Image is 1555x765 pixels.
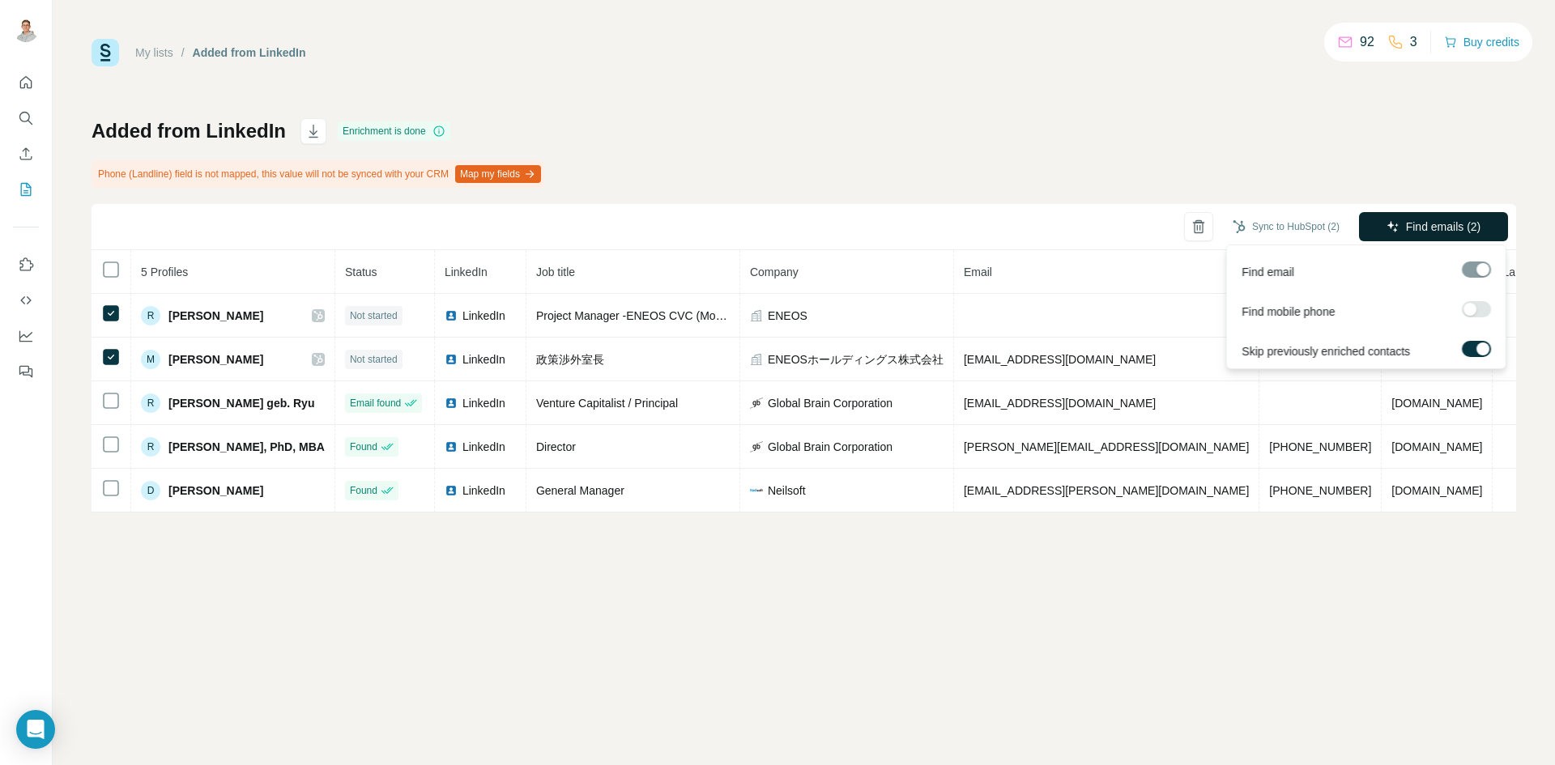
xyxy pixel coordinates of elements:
[768,395,893,411] span: Global Brain Corporation
[536,397,678,410] span: Venture Capitalist / Principal
[13,139,39,168] button: Enrich CSV
[750,397,763,410] img: company-logo
[168,439,325,455] span: [PERSON_NAME], PhD, MBA
[768,482,806,499] span: Neilsoft
[350,440,377,454] span: Found
[13,321,39,351] button: Dashboard
[350,352,398,367] span: Not started
[462,395,505,411] span: LinkedIn
[964,266,992,278] span: Email
[13,286,39,315] button: Use Surfe API
[350,483,377,498] span: Found
[462,351,505,368] span: LinkedIn
[141,393,160,413] div: R
[462,308,505,324] span: LinkedIn
[168,395,314,411] span: [PERSON_NAME] geb. Ryu
[135,46,173,59] a: My lists
[750,266,799,278] span: Company
[13,250,39,279] button: Use Surfe on LinkedIn
[92,118,286,144] h1: Added from LinkedIn
[193,45,306,61] div: Added from LinkedIn
[13,175,39,204] button: My lists
[1360,32,1374,52] p: 92
[1444,31,1519,53] button: Buy credits
[181,45,185,61] li: /
[964,353,1156,366] span: [EMAIL_ADDRESS][DOMAIN_NAME]
[141,481,160,500] div: D
[445,309,458,322] img: LinkedIn logo
[1269,484,1371,497] span: [PHONE_NUMBER]
[445,353,458,366] img: LinkedIn logo
[13,68,39,97] button: Quick start
[141,266,188,278] span: 5 Profiles
[1221,215,1351,239] button: Sync to HubSpot (2)
[445,484,458,497] img: LinkedIn logo
[964,484,1249,497] span: [EMAIL_ADDRESS][PERSON_NAME][DOMAIN_NAME]
[1410,32,1417,52] p: 3
[462,439,505,455] span: LinkedIn
[1406,219,1481,235] span: Find emails (2)
[768,351,944,368] span: ENEOSホールディングス株式会社
[1242,304,1335,320] span: Find mobile phone
[536,266,575,278] span: Job title
[1391,440,1482,453] span: [DOMAIN_NAME]
[13,357,39,386] button: Feedback
[1242,264,1294,280] span: Find email
[92,39,119,66] img: Surfe Logo
[1269,440,1371,453] span: [PHONE_NUMBER]
[964,397,1156,410] span: [EMAIL_ADDRESS][DOMAIN_NAME]
[350,396,401,410] span: Email found
[13,104,39,133] button: Search
[16,710,55,749] div: Open Intercom Messenger
[445,266,488,278] span: LinkedIn
[445,440,458,453] img: LinkedIn logo
[768,439,893,455] span: Global Brain Corporation
[445,397,458,410] img: LinkedIn logo
[1391,484,1482,497] span: [DOMAIN_NAME]
[1391,397,1482,410] span: [DOMAIN_NAME]
[13,16,39,42] img: Avatar
[536,309,767,322] span: Project Manager -ENEOS CVC (Mobility tech)
[141,306,160,325] div: R
[964,440,1249,453] span: [PERSON_NAME][EMAIL_ADDRESS][DOMAIN_NAME]
[1359,212,1508,241] button: Find emails (2)
[141,437,160,457] div: R
[536,440,576,453] span: Director
[1242,343,1410,359] span: Skip previously enriched contacts
[462,482,505,499] span: LinkedIn
[536,353,604,366] span: 政策渉外室長
[345,266,377,278] span: Status
[750,484,763,497] img: company-logo
[92,160,544,188] div: Phone (Landline) field is not mapped, this value will not be synced with your CRM
[350,308,398,323] span: Not started
[338,121,450,141] div: Enrichment is done
[536,484,624,497] span: General Manager
[455,165,541,183] button: Map my fields
[168,308,263,324] span: [PERSON_NAME]
[768,308,807,324] span: ENEOS
[750,440,763,453] img: company-logo
[141,350,160,369] div: M
[168,482,263,499] span: [PERSON_NAME]
[168,351,263,368] span: [PERSON_NAME]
